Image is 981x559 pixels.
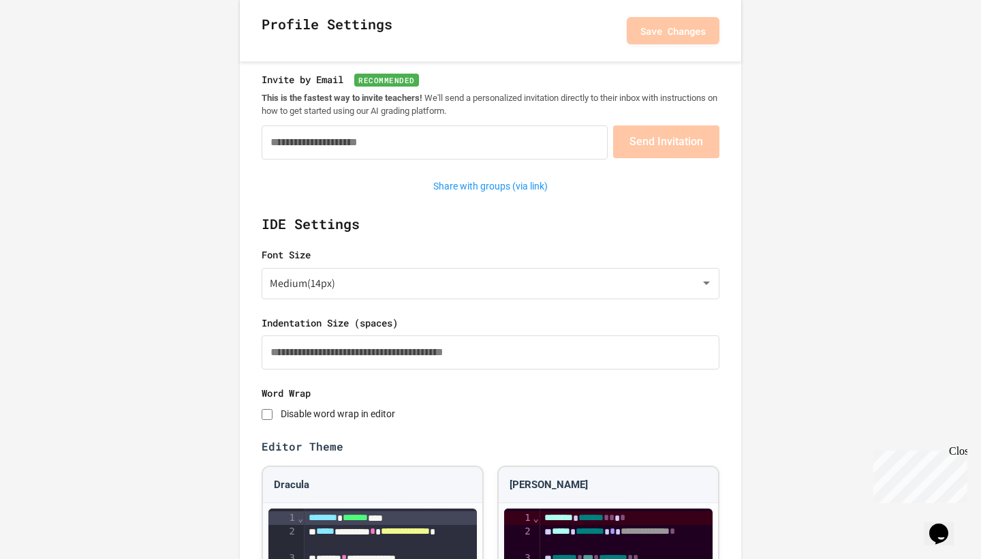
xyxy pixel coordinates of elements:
div: 2 [268,525,297,552]
div: Chat with us now!Close [5,5,94,87]
strong: This is the fastest way to invite teachers! [262,93,422,103]
div: [PERSON_NAME] [499,467,718,504]
iframe: chat widget [868,445,967,503]
div: 1 [504,511,533,525]
iframe: chat widget [924,504,967,545]
span: Fold line [297,513,304,524]
h2: Profile Settings [262,14,392,48]
span: Recommended [354,74,419,87]
label: Indentation Size (spaces) [262,316,719,330]
div: 1 [268,511,297,525]
button: Save Changes [627,17,719,44]
label: Invite by Email [262,72,719,87]
label: Editor Theme [262,438,719,455]
label: Disable word wrap in editor [281,408,395,419]
span: Fold line [533,513,540,524]
div: 2 [504,525,533,552]
button: Send Invitation [613,125,719,158]
div: Dracula [263,467,482,504]
div: Medium ( 14px ) [262,267,719,299]
label: Word Wrap [262,386,719,400]
button: Share with groups (via link) [426,176,555,197]
p: We'll send a personalized invitation directly to their inbox with instructions on how to get star... [262,92,719,117]
label: Font Size [262,247,719,262]
h2: IDE Settings [262,213,719,247]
